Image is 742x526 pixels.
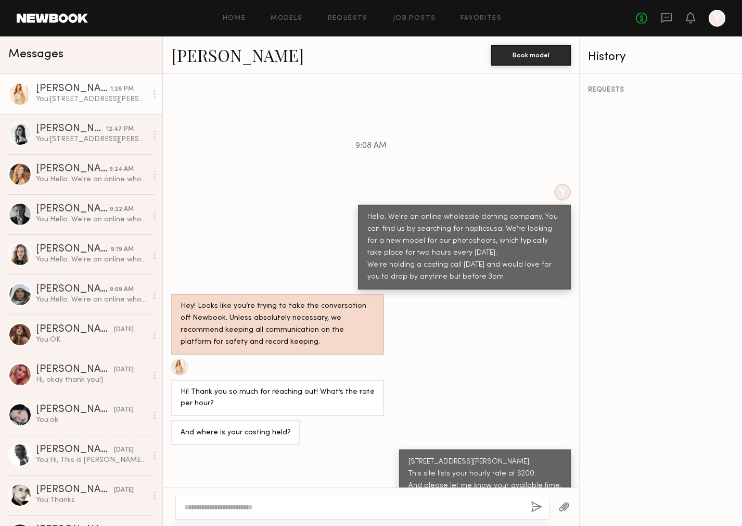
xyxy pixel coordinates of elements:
div: [PERSON_NAME] [36,485,114,495]
span: Messages [8,48,63,60]
div: You: Hi, This is [PERSON_NAME] from Hapticsusa, wholesale company. Can you stop by for the castin... [36,455,147,465]
div: [STREET_ADDRESS][PERSON_NAME] This site lists your hourly rate at $200. And please let me know yo... [408,456,561,492]
a: Favorites [460,15,502,22]
div: You: Hello. We're an online wholesale clothing company. You can find us by searching for hapticsu... [36,215,147,224]
a: Y [709,10,725,27]
div: [DATE] [114,365,134,375]
div: [PERSON_NAME] [36,284,110,295]
div: [PERSON_NAME] [36,124,106,134]
div: [DATE] [114,405,134,415]
div: And where is your casting held? [181,427,291,439]
a: Job Posts [393,15,436,22]
div: REQUESTS [588,86,734,94]
button: Book model [491,45,571,66]
div: [PERSON_NAME] [36,365,114,375]
div: [PERSON_NAME] [36,445,114,455]
div: History [588,51,734,63]
div: You: [STREET_ADDRESS][PERSON_NAME] This site lists your hourly rate at $200. And please let me kn... [36,94,147,104]
div: You: Thanks [36,495,147,505]
div: Hey! Looks like you’re trying to take the conversation off Newbook. Unless absolutely necessary, ... [181,300,375,348]
div: You: Hello. We're an online wholesale clothing company. We're looking for a new model for our pho... [36,295,147,305]
div: [PERSON_NAME] [36,324,114,335]
div: You: ok [36,415,147,425]
div: 12:47 PM [106,124,134,134]
div: [PERSON_NAME] [36,204,110,215]
a: Book model [491,50,571,59]
div: You: Hello. We're an online wholesale clothing company. You can find us by searching for hapticsu... [36,255,147,265]
div: [PERSON_NAME] [36,405,114,415]
div: 9:19 AM [111,245,134,255]
div: [PERSON_NAME] [36,164,109,174]
div: [DATE] [114,445,134,455]
a: Home [223,15,246,22]
div: Hello. We're an online wholesale clothing company. You can find us by searching for hapticsusa. W... [367,211,561,283]
a: Models [271,15,302,22]
div: You: OK [36,335,147,345]
div: [DATE] [114,325,134,335]
div: 9:09 AM [110,285,134,295]
div: 1:28 PM [110,84,134,94]
a: Requests [328,15,368,22]
div: Hi, okay thank you!) [36,375,147,385]
a: [PERSON_NAME] [171,44,304,66]
div: You: [STREET_ADDRESS][PERSON_NAME] What time can you be here? [36,134,147,144]
div: [PERSON_NAME] [36,244,111,255]
div: Hi! Thank you so much for reaching out! What’s the rate per hour? [181,386,375,410]
div: You: Hello. We're an online wholesale clothing company. You can find us by searching for hapticsu... [36,174,147,184]
div: 9:24 AM [109,165,134,174]
div: 9:22 AM [110,205,134,215]
span: 9:08 AM [355,142,387,151]
div: [DATE] [114,485,134,495]
div: [PERSON_NAME] [36,84,110,94]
